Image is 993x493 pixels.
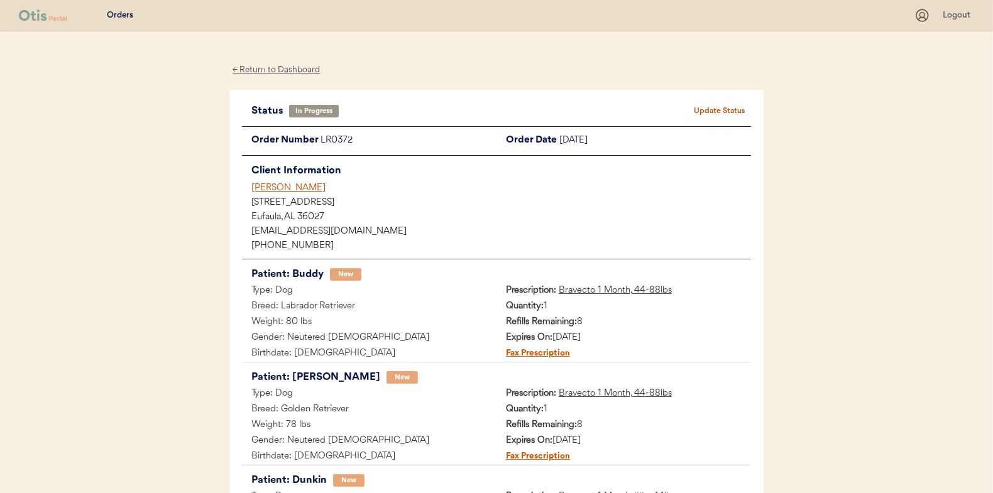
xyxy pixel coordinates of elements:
div: ← Return to Dashboard [229,63,324,77]
strong: Quantity: [506,301,544,311]
div: Patient: Buddy [251,266,324,283]
div: 8 [496,418,751,433]
div: Gender: Neutered [DEMOGRAPHIC_DATA] [242,433,496,449]
div: Breed: Labrador Retriever [242,299,496,315]
u: Bravecto 1 Month, 44-88lbs [559,389,672,398]
strong: Expires On: [506,333,552,342]
strong: Refills Remaining: [506,420,577,430]
div: Patient: [PERSON_NAME] [251,369,380,386]
div: Birthdate: [DEMOGRAPHIC_DATA] [242,346,496,362]
strong: Prescription: [506,286,556,295]
div: Weight: 78 lbs [242,418,496,433]
div: Eufaula, AL 36027 [251,213,751,222]
div: Type: Dog [242,283,496,299]
div: Logout [943,9,974,22]
div: [DATE] [559,133,751,149]
div: 1 [496,402,751,418]
div: Gender: Neutered [DEMOGRAPHIC_DATA] [242,330,496,346]
div: 8 [496,315,751,330]
div: Type: Dog [242,386,496,402]
div: Orders [107,9,133,22]
div: Fax Prescription [496,346,570,362]
div: Breed: Golden Retriever [242,402,496,418]
strong: Prescription: [506,389,556,398]
div: Client Information [251,162,751,180]
div: [DATE] [496,330,751,346]
div: [STREET_ADDRESS] [251,198,751,207]
div: [EMAIL_ADDRESS][DOMAIN_NAME] [251,227,751,236]
div: LR0372 [321,133,496,149]
button: Update Status [688,102,751,120]
strong: Refills Remaining: [506,317,577,327]
div: Order Date [496,133,559,149]
div: Order Number [242,133,321,149]
strong: Expires On: [506,436,552,445]
div: [PHONE_NUMBER] [251,242,751,251]
div: Weight: 80 lbs [242,315,496,330]
div: Fax Prescription [496,449,570,465]
div: Birthdate: [DEMOGRAPHIC_DATA] [242,449,496,465]
div: Patient: Dunkin [251,472,327,489]
div: [DATE] [496,433,751,449]
div: 1 [496,299,751,315]
u: Bravecto 1 Month, 44-88lbs [559,286,672,295]
strong: Quantity: [506,404,544,414]
div: [PERSON_NAME] [251,181,751,195]
div: Status [251,102,289,120]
